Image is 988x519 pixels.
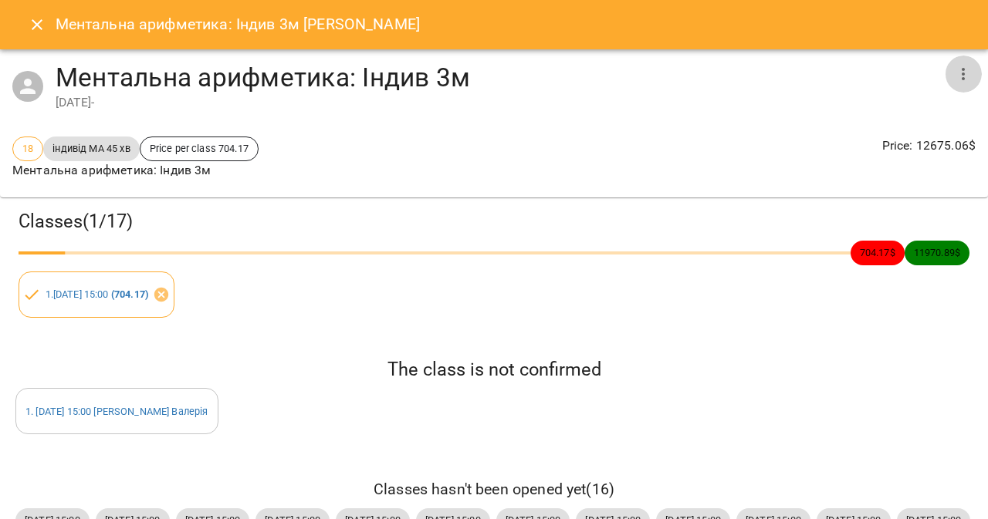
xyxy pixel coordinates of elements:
[15,358,973,382] h5: The class is not confirmed
[15,477,973,501] h6: Classes hasn't been opened yet ( 16 )
[882,136,976,155] p: Price : 12675.06 $
[56,62,945,93] h4: Ментальна арифметика: Індив 3м
[140,141,258,156] span: Price per class 704.17
[43,141,139,156] span: індивід МА 45 хв
[111,288,148,300] b: ( 704.17 )
[56,93,945,112] div: [DATE] -
[25,406,208,417] a: 1. [DATE] 15:00 [PERSON_NAME] Валерія
[905,245,969,260] span: 11970.89 $
[19,210,969,234] h3: Classes ( 1 / 17 )
[19,271,174,318] div: 1.[DATE] 15:00 (704.17)
[13,141,42,156] span: 18
[12,161,259,180] p: Ментальна арифметика: Індив 3м
[56,12,421,36] h6: Ментальна арифметика: Індив 3м [PERSON_NAME]
[851,245,905,260] span: 704.17 $
[46,288,148,300] a: 1.[DATE] 15:00 (704.17)
[19,6,56,43] button: Close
